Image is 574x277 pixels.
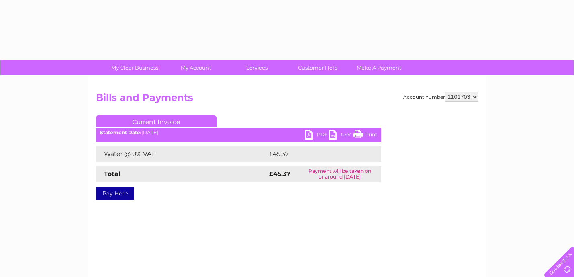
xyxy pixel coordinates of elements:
[104,170,121,178] strong: Total
[224,60,290,75] a: Services
[329,130,353,142] a: CSV
[96,92,478,107] h2: Bills and Payments
[305,130,329,142] a: PDF
[96,115,217,127] a: Current Invoice
[353,130,377,142] a: Print
[100,129,141,135] b: Statement Date:
[163,60,229,75] a: My Account
[269,170,290,178] strong: £45.37
[96,130,381,135] div: [DATE]
[96,187,134,200] a: Pay Here
[267,146,365,162] td: £45.37
[298,166,381,182] td: Payment will be taken on or around [DATE]
[346,60,412,75] a: Make A Payment
[285,60,351,75] a: Customer Help
[403,92,478,102] div: Account number
[102,60,168,75] a: My Clear Business
[96,146,267,162] td: Water @ 0% VAT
